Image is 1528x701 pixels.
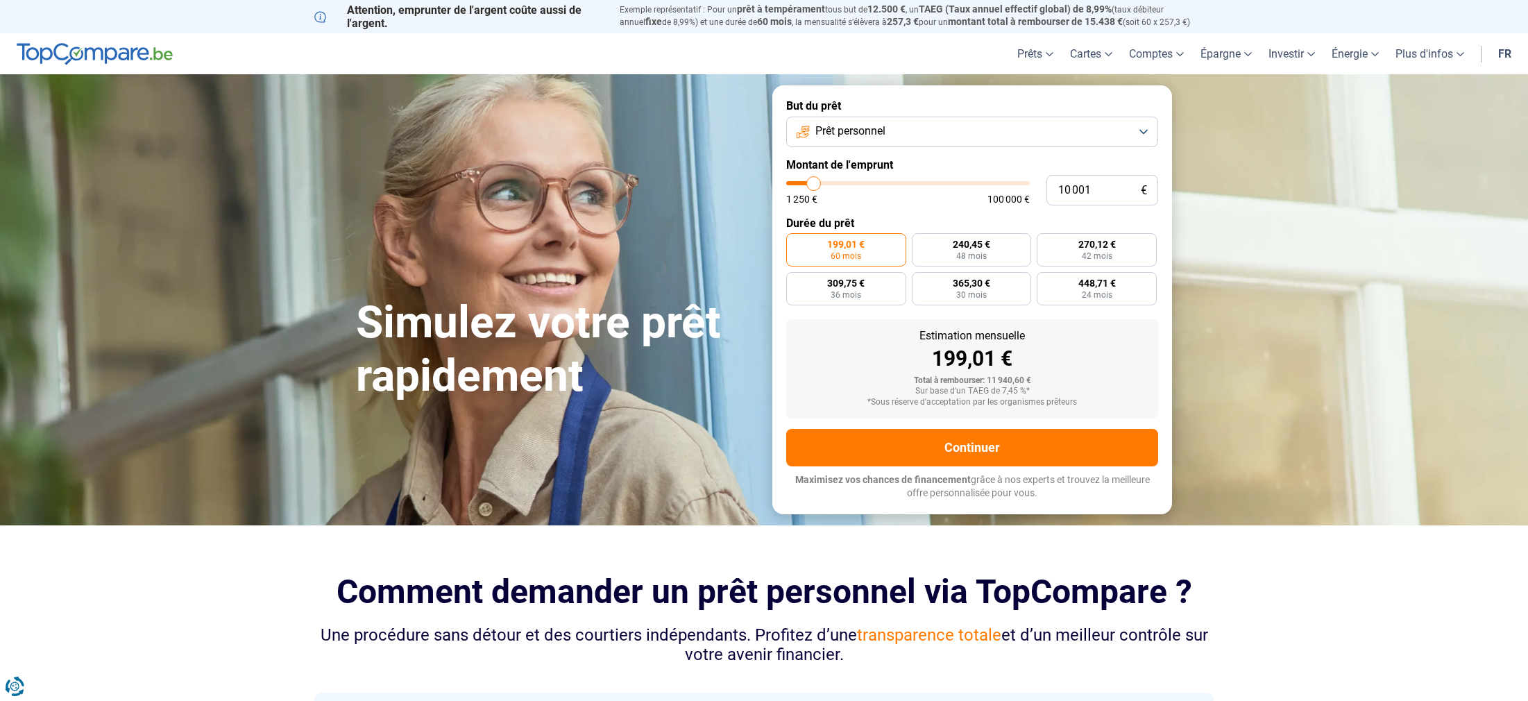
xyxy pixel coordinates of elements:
[827,239,865,249] span: 199,01 €
[786,99,1158,112] label: But du prêt
[956,291,987,299] span: 30 mois
[1192,33,1260,74] a: Épargne
[831,291,861,299] span: 36 mois
[1082,291,1112,299] span: 24 mois
[1387,33,1472,74] a: Plus d'infos
[786,217,1158,230] label: Durée du prêt
[797,387,1147,396] div: Sur base d'un TAEG de 7,45 %*
[948,16,1123,27] span: montant total à rembourser de 15.438 €
[797,398,1147,407] div: *Sous réserve d'acceptation par les organismes prêteurs
[1323,33,1387,74] a: Énergie
[797,348,1147,369] div: 199,01 €
[857,625,1001,645] span: transparence totale
[797,376,1147,386] div: Total à rembourser: 11 940,60 €
[1490,33,1520,74] a: fr
[987,194,1030,204] span: 100 000 €
[356,296,756,403] h1: Simulez votre prêt rapidement
[1009,33,1062,74] a: Prêts
[737,3,825,15] span: prêt à tempérament
[314,625,1214,666] div: Une procédure sans détour et des courtiers indépendants. Profitez d’une et d’un meilleur contrôle...
[795,474,971,485] span: Maximisez vos chances de financement
[786,194,817,204] span: 1 250 €
[786,429,1158,466] button: Continuer
[827,278,865,288] span: 309,75 €
[953,239,990,249] span: 240,45 €
[956,252,987,260] span: 48 mois
[314,573,1214,611] h2: Comment demander un prêt personnel via TopCompare ?
[645,16,662,27] span: fixe
[1260,33,1323,74] a: Investir
[815,124,885,139] span: Prêt personnel
[314,3,603,30] p: Attention, emprunter de l'argent coûte aussi de l'argent.
[17,43,173,65] img: TopCompare
[786,473,1158,500] p: grâce à nos experts et trouvez la meilleure offre personnalisée pour vous.
[620,3,1214,28] p: Exemple représentatif : Pour un tous but de , un (taux débiteur annuel de 8,99%) et une durée de ...
[887,16,919,27] span: 257,3 €
[786,158,1158,171] label: Montant de l'emprunt
[919,3,1112,15] span: TAEG (Taux annuel effectif global) de 8,99%
[757,16,792,27] span: 60 mois
[1082,252,1112,260] span: 42 mois
[1062,33,1121,74] a: Cartes
[797,330,1147,341] div: Estimation mensuelle
[1141,185,1147,196] span: €
[831,252,861,260] span: 60 mois
[1078,239,1116,249] span: 270,12 €
[867,3,906,15] span: 12.500 €
[953,278,990,288] span: 365,30 €
[786,117,1158,147] button: Prêt personnel
[1121,33,1192,74] a: Comptes
[1078,278,1116,288] span: 448,71 €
